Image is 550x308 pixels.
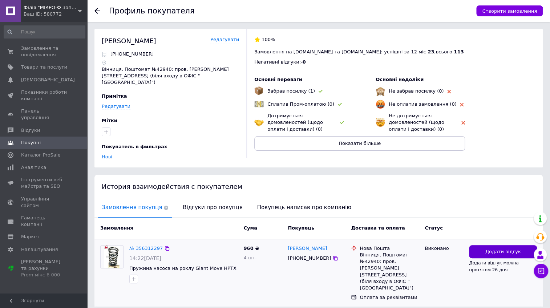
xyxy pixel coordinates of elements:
button: Створити замовлення [476,5,543,16]
span: Покупець [288,225,314,231]
span: Відгуки [21,127,40,134]
span: [PERSON_NAME] та рахунки [21,259,67,279]
a: Пружина насоса на роклу Giant Move HPTX [129,266,236,271]
img: emoji [254,118,264,127]
a: Фото товару [100,245,124,268]
span: Не оплатив замовлення (0) [389,101,456,107]
span: Забрав посилку (1) [267,88,315,94]
span: Показники роботи компанії [21,89,67,102]
span: Відгуки про покупця [179,198,246,217]
span: Маркет [21,234,40,240]
a: Редагувати [102,104,130,109]
span: 4 шт. [243,255,256,260]
span: Інструменти веб-майстра та SEO [21,177,67,190]
span: Панель управління [21,108,67,121]
a: Редагувати [210,36,239,43]
img: rating-tag-type [461,121,465,125]
span: Не забрав посилку (0) [389,88,444,94]
div: Ваш ID: 580772 [24,11,87,17]
button: Показати більше [254,136,465,151]
span: Примітка [102,93,127,99]
img: rating-tag-type [340,121,344,124]
img: emoji [376,86,385,96]
span: [DEMOGRAPHIC_DATA] [21,77,75,83]
span: Мітки [102,118,117,123]
span: 100% [262,37,275,42]
span: История взаимодействия с покупателем [102,183,242,190]
div: Покупатель в фильтрах [102,143,237,150]
span: Дотримується домовленостей (щодо оплати і доставки) (0) [267,113,323,131]
p: [PHONE_NUMBER] [110,51,154,57]
img: emoji [254,86,263,95]
span: Додати відгук [485,248,521,255]
input: Пошук [4,25,85,38]
span: 14:22[DATE] [129,255,161,261]
img: Фото товару [104,246,120,268]
span: 0 [303,59,306,65]
span: Не дотримується домовленостей (щодо оплати і доставки) (0) [389,113,444,131]
div: Нова Пошта [360,245,419,252]
h1: Профиль покупателя [109,7,195,15]
span: Cума [243,225,257,231]
p: Вінниця, Поштомат №42940: пров. [PERSON_NAME][STREET_ADDRESS] (біля входу в ОФІС "[GEOGRAPHIC_DAT... [102,66,239,86]
div: [PHONE_NUMBER] [286,254,332,263]
span: Статус [425,225,443,231]
span: Створити замовлення [482,8,537,14]
a: Нові [102,154,112,159]
div: [PERSON_NAME] [102,36,156,45]
span: 960 ₴ [243,246,259,251]
img: rating-tag-type [447,90,451,93]
a: № 356312297 [129,246,163,251]
span: Показати більше [339,141,381,146]
img: rating-tag-type [338,103,342,106]
span: Управління сайтом [21,196,67,209]
span: Сплатив Пром-оплатою (0) [267,101,334,107]
span: Замовлення [100,225,133,231]
button: Додати відгук [469,245,537,259]
img: emoji [376,118,385,127]
span: Філія "МІКРО-Ф Запоріжжя" ТзОВ "Мікро-Ф" [24,4,78,11]
span: Покупець написав про компанію [254,198,355,217]
span: 23 [428,49,434,54]
span: 113 [454,49,464,54]
div: Виконано [425,245,463,252]
div: Оплата за реквізитами [360,294,419,301]
span: Негативні відгуки: - [254,59,303,65]
span: Основні недоліки [376,77,424,82]
img: emoji [254,100,264,109]
span: Основні переваги [254,77,302,82]
img: rating-tag-type [460,103,464,106]
span: Гаманець компанії [21,215,67,228]
span: Каталог ProSale [21,152,60,158]
a: [PERSON_NAME] [288,245,327,252]
img: rating-tag-type [319,90,323,93]
div: Вінниця, Поштомат №42940: пров. [PERSON_NAME][STREET_ADDRESS] (біля входу в ОФІС "[GEOGRAPHIC_DAT... [360,252,419,291]
img: emoji [376,100,385,109]
span: Доставка та оплата [351,225,405,231]
span: Замовлення покупця [98,198,172,217]
div: Prom мікс 6 000 [21,272,67,278]
span: Замовлення та повідомлення [21,45,67,58]
button: Чат з покупцем [534,264,548,278]
span: Замовлення на [DOMAIN_NAME] та [DOMAIN_NAME]: успішні за 12 міс - , всього - [254,49,464,54]
span: Додати відгук можна протягом 26 дня [469,260,519,272]
span: Аналітика [21,164,46,171]
span: Налаштування [21,246,58,253]
div: Повернутися назад [94,8,100,14]
span: Товари та послуги [21,64,67,70]
span: Покупці [21,139,41,146]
